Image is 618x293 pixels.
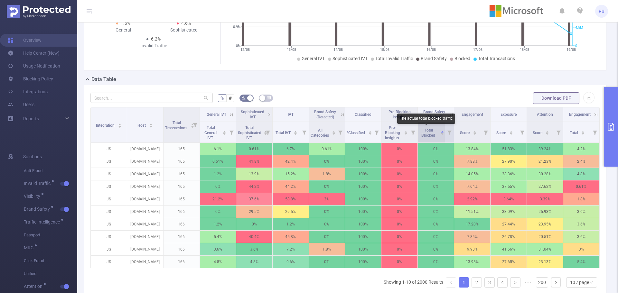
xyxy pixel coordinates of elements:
[149,123,153,126] div: Sort
[509,132,513,134] i: icon: caret-down
[227,122,236,142] i: Filter menu
[546,130,549,132] i: icon: caret-up
[311,128,330,138] span: All Categories
[123,42,184,49] div: Invalid Traffic
[24,254,77,267] span: Click Fraud
[164,218,200,230] p: 166
[273,218,309,230] p: 1.2%
[309,206,345,218] p: 0%
[127,231,163,243] p: [DOMAIN_NAME]
[381,231,417,243] p: 0%
[498,278,507,287] a: 4
[233,25,240,29] tspan: 0.9%
[191,107,200,142] i: Filter menu
[418,206,454,218] p: 0%
[537,112,553,117] span: Attention
[581,130,585,134] div: Sort
[288,112,294,117] span: IVT
[491,193,527,205] p: 3.64 %
[118,123,121,124] i: icon: caret-up
[381,180,417,193] p: 0%
[381,218,417,230] p: 0%
[460,131,471,135] span: Score
[520,48,529,52] tspan: 18/08
[121,21,130,26] span: 1.6%
[164,206,200,218] p: 166
[90,93,213,103] input: Search...
[24,284,45,288] span: Attention
[200,243,236,255] p: 3.6%
[151,36,161,41] span: 6.2%
[300,122,309,142] i: Filter menu
[236,218,272,230] p: 0%
[459,277,469,288] li: 1
[501,112,517,117] span: Exposure
[164,155,200,168] p: 165
[509,130,513,132] i: icon: caret-up
[491,143,527,155] p: 51.83 %
[563,218,599,230] p: 3.6%
[236,243,272,255] p: 3.6%
[381,256,417,268] p: 0%
[242,96,246,100] i: icon: bg-colors
[563,243,599,255] p: 3%
[563,206,599,218] p: 3.6%
[454,243,490,255] p: 9.93 %
[418,155,454,168] p: 0%
[24,194,42,198] span: Visibility
[418,143,454,155] p: 0%
[473,132,476,134] i: icon: caret-down
[164,256,200,268] p: 166
[426,48,436,52] tspan: 16/08
[384,277,443,288] li: Showing 1-10 of 2000 Results
[563,193,599,205] p: 1.8%
[599,5,604,18] span: RB
[491,218,527,230] p: 27.44 %
[164,180,200,193] p: 165
[454,180,490,193] p: 7.64 %
[381,168,417,180] p: 0%
[491,231,527,243] p: 26.78 %
[454,143,490,155] p: 13.84 %
[236,168,272,180] p: 13.9%
[332,56,368,61] span: Sophisticated IVT
[236,231,272,243] p: 40.4%
[491,168,527,180] p: 38.36 %
[347,131,366,135] span: *Classified
[273,193,309,205] p: 58.8%
[137,123,147,128] span: Host
[581,132,585,134] i: icon: caret-down
[200,143,236,155] p: 6.1%
[309,168,345,180] p: 1.8%
[445,122,454,142] i: Filter menu
[309,243,345,255] p: 1.8%
[570,278,589,287] div: 10 / page
[491,243,527,255] p: 41.66 %
[200,231,236,243] p: 5.4%
[220,96,224,101] span: %
[24,229,77,242] span: Passport
[389,110,411,119] span: Pre-Blocking Insights
[238,125,261,140] span: Total Sophisticated IVT
[454,155,490,168] p: 7.88 %
[8,47,60,60] a: Help Center (New)
[164,143,200,155] p: 165
[510,277,520,288] li: 5
[345,218,381,230] p: 100%
[91,218,127,230] p: JS
[345,243,381,255] p: 100%
[200,155,236,168] p: 0.61%
[336,122,345,142] i: Filter menu
[408,122,417,142] i: Filter menu
[23,112,39,125] a: Reports
[91,256,127,268] p: JS
[566,48,576,52] tspan: 19/08
[164,168,200,180] p: 165
[127,206,163,218] p: [DOMAIN_NAME]
[473,130,477,134] div: Sort
[165,121,188,130] span: Total Transactions
[381,155,417,168] p: 0%
[527,243,563,255] p: 31.04 %
[523,277,533,288] span: •••
[536,277,548,288] li: 200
